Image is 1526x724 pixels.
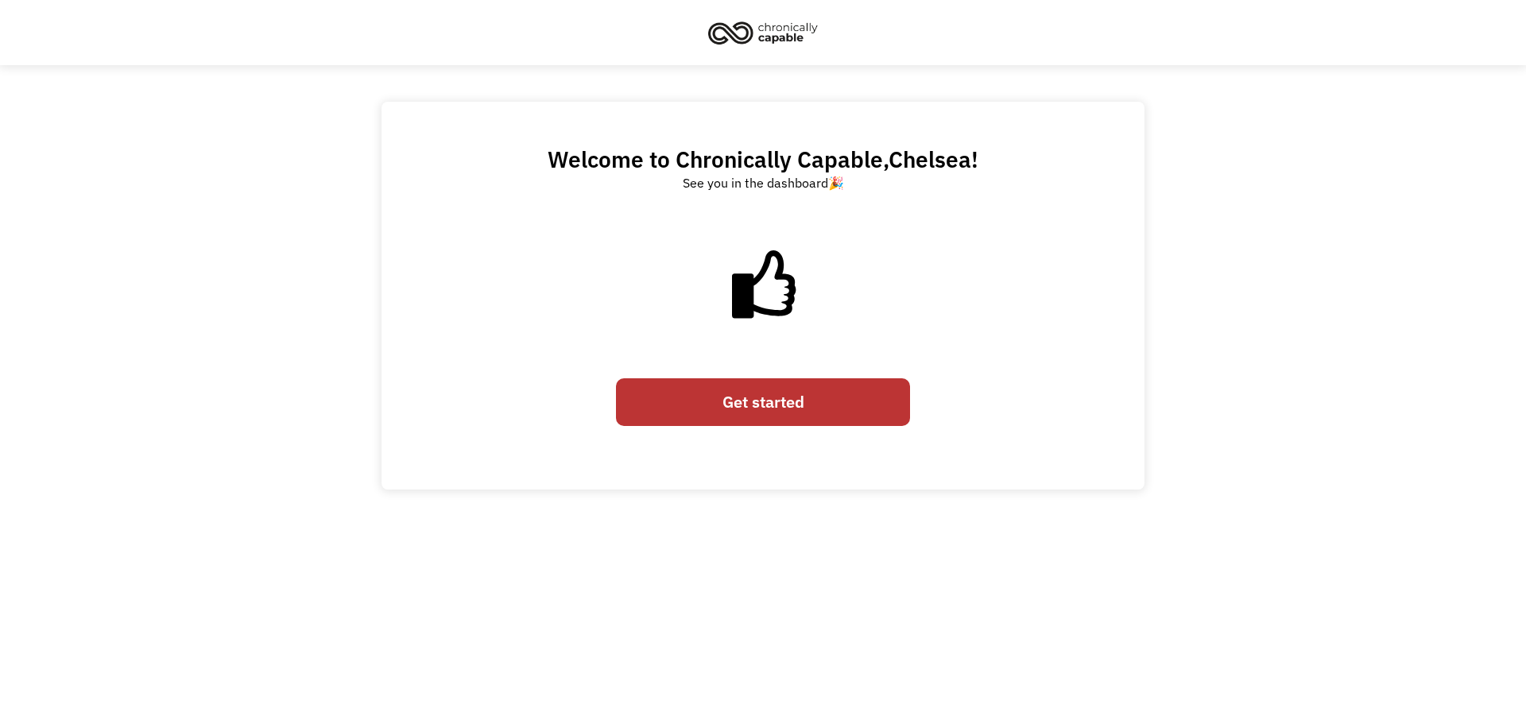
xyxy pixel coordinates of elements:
h2: Welcome to Chronically Capable, ! [548,145,978,173]
form: Email Form [616,370,910,434]
div: See you in the dashboard [683,173,844,192]
span: Chelsea [889,145,971,174]
a: 🎉 [828,175,844,191]
img: Chronically Capable logo [703,15,823,50]
a: Get started [616,378,910,426]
